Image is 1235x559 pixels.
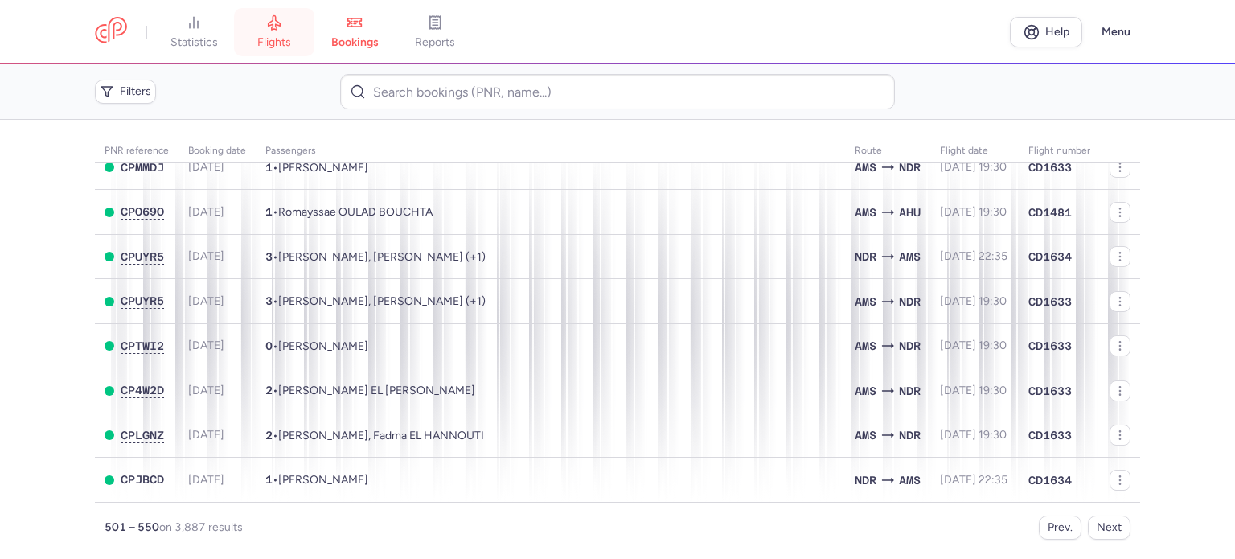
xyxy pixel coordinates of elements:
span: Romayssae OULAD BOUCHTA [278,205,433,219]
strong: 501 – 550 [105,520,159,534]
span: Nador, Nador, Morocco [899,158,921,176]
span: [DATE] [188,294,224,308]
span: [DATE] 22:35 [940,473,1007,487]
span: [DATE] [188,473,224,487]
span: • [265,205,433,219]
span: 2 [265,429,273,442]
th: flight date [930,139,1019,163]
span: • [265,161,368,175]
span: [DATE] [188,249,224,263]
span: Schiphol, Amsterdam, Netherlands [855,382,876,400]
button: CPMMDJ [121,161,164,175]
span: • [265,339,368,353]
button: Next [1088,516,1130,540]
span: Schiphol, Amsterdam, Netherlands [899,248,921,265]
span: [DATE] [188,428,224,442]
span: Abdellah ATMANI [278,339,368,353]
span: [DATE] 19:30 [940,294,1007,308]
button: CPUYR5 [121,294,164,308]
span: 3 [265,250,273,263]
span: Jimmy DE GRAAFF [278,473,368,487]
a: statistics [154,14,234,50]
a: flights [234,14,314,50]
span: CPUYR5 [121,294,164,307]
a: CitizenPlane red outlined logo [95,17,127,47]
span: CD1633 [1028,427,1072,443]
span: 1 [265,473,273,486]
span: CD1633 [1028,294,1072,310]
span: • [265,473,368,487]
span: Nador, Nador, Morocco [899,293,921,310]
span: 3 [265,294,273,307]
button: CPJBCD [121,473,164,487]
a: bookings [314,14,395,50]
span: • [265,384,475,397]
span: bookings [331,35,379,50]
span: Help [1045,26,1069,38]
th: Booking date [178,139,256,163]
span: Sanae AKACHAR, Marouan AKACHAR, Hakima BOUDOUNT [278,250,486,264]
span: CPJBCD [121,473,164,486]
th: Passengers [256,139,845,163]
span: statistics [170,35,218,50]
span: • [265,250,486,264]
span: CD1633 [1028,383,1072,399]
span: CPTWI2 [121,339,164,352]
span: Schiphol, Amsterdam, Netherlands [899,471,921,489]
span: [DATE] [188,384,224,397]
button: CPTWI2 [121,339,164,353]
input: Search bookings (PNR, name...) [340,74,894,109]
span: Fikria BARANI EL ABDELLAOUI, Yassir EL ABDELLAOUI [278,384,475,397]
a: Help [1010,17,1082,47]
button: CP4W2D [121,384,164,397]
span: [DATE] 19:30 [940,160,1007,174]
span: CD1634 [1028,249,1072,265]
a: reports [395,14,475,50]
span: CPUYR5 [121,250,164,263]
span: 0 [265,339,273,352]
span: flights [257,35,291,50]
span: Schiphol, Amsterdam, Netherlands [855,426,876,444]
span: CD1633 [1028,159,1072,175]
span: [DATE] 22:35 [940,249,1007,263]
span: CPMMDJ [121,161,164,174]
th: PNR reference [95,139,178,163]
span: [DATE] [188,160,224,174]
span: Nador, Nador, Morocco [899,382,921,400]
button: Filters [95,80,156,104]
span: [DATE] [188,339,224,352]
span: Filters [120,85,151,98]
span: CD1634 [1028,472,1072,488]
span: [DATE] 19:30 [940,339,1007,352]
span: • [265,429,484,442]
span: Schiphol, Amsterdam, Netherlands [855,203,876,221]
button: Menu [1092,17,1140,47]
span: CD1481 [1028,204,1072,220]
span: 1 [265,161,273,174]
span: • [265,294,486,308]
span: CD1633 [1028,338,1072,354]
span: Schiphol, Amsterdam, Netherlands [855,337,876,355]
span: Aissa YACHOU, Fadma EL HANNOUTI [278,429,484,442]
button: CPUYR5 [121,250,164,264]
span: [DATE] 19:30 [940,205,1007,219]
span: CPO69O [121,205,164,218]
span: [DATE] 19:30 [940,384,1007,397]
button: CPLGNZ [121,429,164,442]
span: 2 [265,384,273,397]
span: Nador, Nador, Morocco [855,471,876,489]
span: Nador, Nador, Morocco [855,248,876,265]
th: Flight number [1019,139,1100,163]
span: [DATE] [188,205,224,219]
span: [DATE] 19:30 [940,428,1007,442]
span: Nador, Nador, Morocco [899,426,921,444]
button: Prev. [1039,516,1081,540]
span: Hakima BOUDOUNT, Sanae AKACHAR, Marouan AKACHAR [278,294,486,308]
button: CPO69O [121,205,164,219]
span: Schiphol, Amsterdam, Netherlands [855,158,876,176]
span: on 3,887 results [159,520,243,534]
span: reports [415,35,455,50]
span: Nador, Nador, Morocco [899,337,921,355]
